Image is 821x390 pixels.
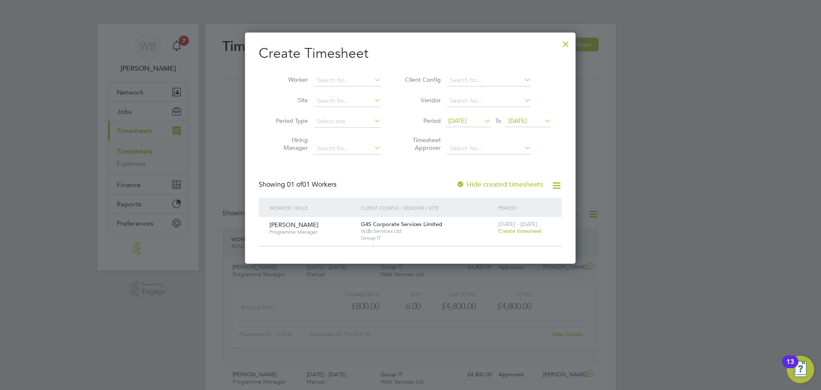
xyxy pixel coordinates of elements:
[269,96,308,104] label: Site
[314,116,381,128] input: Select one
[402,136,441,152] label: Timesheet Approver
[402,96,441,104] label: Vendor
[456,180,543,189] label: Hide created timesheets
[259,180,338,189] div: Showing
[787,356,814,383] button: Open Resource Center, 13 new notifications
[269,117,308,125] label: Period Type
[447,74,531,86] input: Search for...
[269,76,308,83] label: Worker
[361,228,494,235] span: Wdb Services Ltd
[287,180,337,189] span: 01 Workers
[508,117,527,125] span: [DATE]
[361,220,442,228] span: G4S Corporate Services Limited
[498,220,537,228] span: [DATE] - [DATE]
[498,227,542,235] span: Create timesheet
[314,143,381,155] input: Search for...
[447,143,531,155] input: Search for...
[786,362,794,373] div: 13
[402,76,441,83] label: Client Config
[496,198,553,217] div: Period
[314,95,381,107] input: Search for...
[269,221,319,229] span: [PERSON_NAME]
[493,115,504,126] span: To
[269,136,308,152] label: Hiring Manager
[267,198,359,217] div: Worker / Role
[402,117,441,125] label: Period
[448,117,467,125] span: [DATE]
[359,198,496,217] div: Client Config / Vendor / Site
[447,95,531,107] input: Search for...
[314,74,381,86] input: Search for...
[287,180,302,189] span: 01 of
[259,45,562,63] h2: Create Timesheet
[361,235,494,241] span: Group IT
[269,229,354,235] span: Programme Manager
